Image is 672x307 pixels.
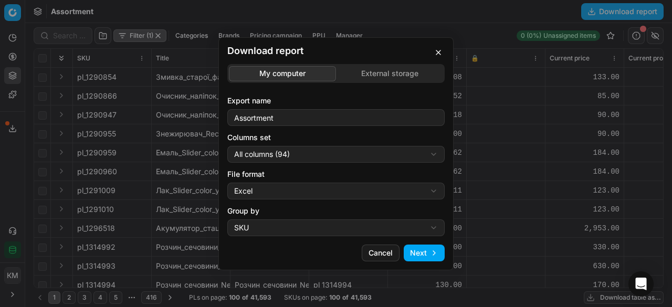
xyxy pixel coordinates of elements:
[227,132,445,143] label: Columns set
[362,245,400,261] button: Cancel
[227,169,445,179] label: File format
[227,206,445,216] label: Group by
[227,46,445,56] h2: Download report
[404,245,445,261] button: Next
[336,66,443,81] button: External storage
[227,96,445,106] label: Export name
[229,66,336,81] button: My computer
